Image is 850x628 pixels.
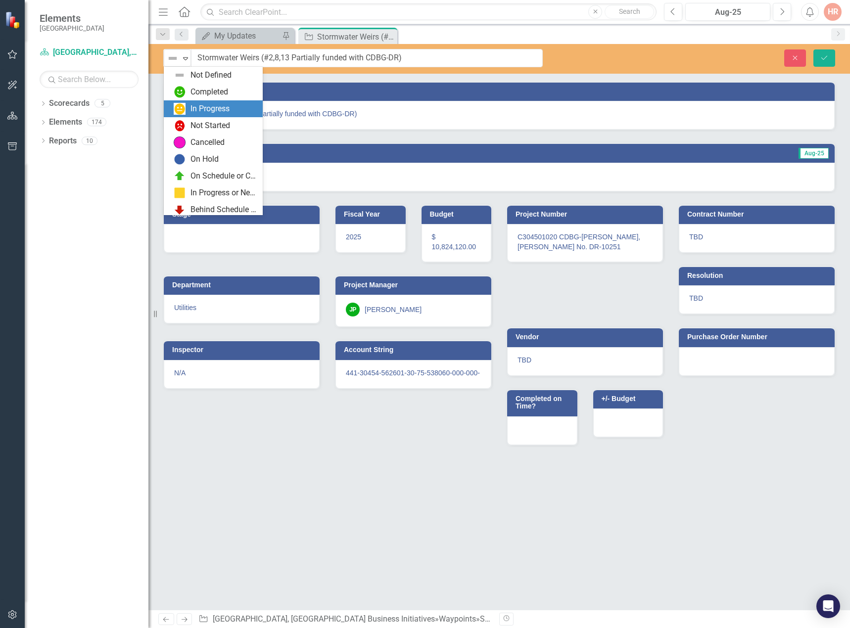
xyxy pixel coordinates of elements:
div: Completed [190,87,228,98]
span: N/A [174,369,186,377]
small: [GEOGRAPHIC_DATA] [40,24,104,32]
img: In Progress or Needs Work [174,187,186,199]
div: [PERSON_NAME] [365,305,422,314]
span: C304501020 CDBG-[PERSON_NAME], [PERSON_NAME] No. DR-10251 [518,233,640,251]
span: Search [619,7,640,15]
span: Stormwater Weirs (#2,8,13 Partially funded with CDBG-DR) [174,109,824,119]
span: Aug-25 [799,148,829,159]
h3: +/- Budget [602,395,659,403]
img: Cancelled [174,136,186,148]
h3: Vendor [516,333,658,341]
div: Behind Schedule or Not Started [190,204,257,216]
img: Completed [174,86,186,98]
div: 174 [87,118,106,127]
img: On Hold [174,153,186,165]
a: Waypoints [439,614,476,624]
div: Aug-25 [689,6,767,18]
img: Not Defined [174,69,186,81]
div: My Updates [214,30,280,42]
h3: Resolution [687,272,830,279]
h3: Fiscal Year [344,211,401,218]
a: [GEOGRAPHIC_DATA], [GEOGRAPHIC_DATA] Business Initiatives [40,47,139,58]
div: In Progress [190,103,230,115]
div: » » [198,614,492,625]
img: ClearPoint Strategy [5,11,22,29]
span: 441-30454-562601-30-75-538060-000-000- [346,369,480,377]
div: 5 [94,99,110,108]
span: TBD [518,356,531,364]
img: Behind Schedule or Not Started [174,204,186,216]
input: This field is required [191,49,543,67]
a: Elements [49,117,82,128]
span: Utilities [174,304,196,312]
h3: Project Manager [344,281,486,289]
button: Aug-25 [685,3,770,21]
span: Elements [40,12,104,24]
h3: Contract Number [687,211,830,218]
img: Not Defined [167,52,179,64]
a: Reports [49,135,77,147]
div: 10 [82,136,97,145]
input: Search ClearPoint... [200,3,657,21]
img: Not Started [174,120,186,132]
div: JP [346,303,360,316]
img: In Progress [174,103,186,115]
h3: Inspector [172,346,315,354]
span: TBD [689,233,703,241]
span: TBD [689,294,703,302]
div: In Progress or Needs Work [190,187,257,199]
div: Cancelled [190,137,225,148]
h3: Analysis [172,149,486,156]
h3: Name [172,88,830,95]
h3: Department [172,281,315,289]
a: [GEOGRAPHIC_DATA], [GEOGRAPHIC_DATA] Business Initiatives [213,614,435,624]
h3: Completed on Time? [516,395,572,410]
div: Stormwater Weirs (#2,8,13 Partially funded with CDBG-DR) [317,31,395,43]
button: HR [824,3,842,21]
button: Search [605,5,654,19]
div: Open Intercom Messenger [816,594,840,618]
span: $ 10,824,120.00 [432,233,476,251]
div: On Schedule or Complete [190,171,257,182]
h3: Purchase Order Number [687,333,830,341]
div: On Hold [190,154,219,165]
h3: Budget [430,211,487,218]
div: Not Started [190,120,230,132]
input: Search Below... [40,71,139,88]
h3: Project Number [516,211,658,218]
div: Stormwater Weirs (#2,8,13 Partially funded with CDBG-DR) [480,614,684,624]
h3: Account String [344,346,486,354]
img: On Schedule or Complete [174,170,186,182]
a: My Updates [198,30,280,42]
div: Not Defined [190,70,232,81]
a: Scorecards [49,98,90,109]
span: 2025 [346,233,361,241]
